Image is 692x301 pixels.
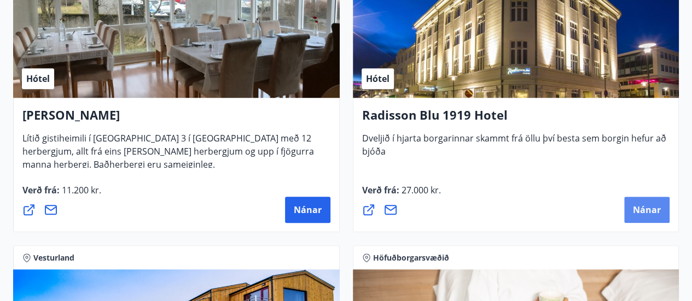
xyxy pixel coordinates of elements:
span: Vesturland [33,252,74,263]
h4: [PERSON_NAME] [22,107,330,132]
button: Nánar [624,197,670,223]
span: 27.000 kr. [399,184,441,196]
span: Hótel [366,73,389,85]
span: Höfuðborgarsvæðið [373,252,449,263]
span: Lítið gistiheimili í [GEOGRAPHIC_DATA] 3 í [GEOGRAPHIC_DATA] með 12 herbergjum, allt frá eins [PE... [22,132,314,179]
span: Verð frá : [22,184,101,205]
button: Nánar [285,197,330,223]
span: Hótel [26,73,50,85]
span: Verð frá : [362,184,441,205]
span: Dveljið í hjarta borgarinnar skammt frá öllu því besta sem borgin hefur að bjóða [362,132,666,166]
span: 11.200 kr. [60,184,101,196]
h4: Radisson Blu 1919 Hotel [362,107,670,132]
span: Nánar [294,204,322,216]
span: Nánar [633,204,661,216]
